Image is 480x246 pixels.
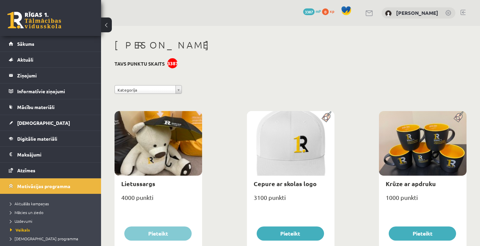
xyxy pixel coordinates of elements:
a: Veikals [10,227,94,233]
a: Atzīmes [9,163,93,178]
span: Mācību materiāli [17,104,55,110]
span: [DEMOGRAPHIC_DATA] programma [10,236,78,241]
span: xp [330,8,334,14]
span: Veikals [10,227,30,233]
a: [DEMOGRAPHIC_DATA] [9,115,93,131]
legend: Maksājumi [17,147,93,162]
a: Aktuālās kampaņas [10,201,94,207]
a: Aktuāli [9,52,93,67]
h3: Tavs punktu skaits [115,61,165,67]
a: Mācību materiāli [9,99,93,115]
a: Informatīvie ziņojumi [9,83,93,99]
a: 3387 mP [303,8,321,14]
span: Motivācijas programma [17,183,70,189]
span: Uzdevumi [10,218,32,224]
a: Digitālie materiāli [9,131,93,146]
a: Ziņojumi [9,68,93,83]
a: 0 xp [322,8,338,14]
span: Aktuāli [17,57,33,63]
img: Populāra prece [319,111,334,122]
button: Pieteikt [124,226,192,241]
a: [DEMOGRAPHIC_DATA] programma [10,236,94,242]
span: Kategorija [118,85,173,94]
button: Pieteikt [257,226,324,241]
a: Kategorija [115,85,182,94]
span: Mācies un ziedo [10,210,43,215]
a: Rīgas 1. Tālmācības vidusskola [7,12,61,29]
span: mP [316,8,321,14]
legend: Ziņojumi [17,68,93,83]
span: [DEMOGRAPHIC_DATA] [17,120,70,126]
button: Pieteikt [389,226,456,241]
span: Aktuālās kampaņas [10,201,49,206]
a: Mācies un ziedo [10,209,94,215]
div: 3387 [167,58,178,68]
img: Populāra prece [451,111,467,122]
legend: Informatīvie ziņojumi [17,83,93,99]
a: Krūze ar apdruku [386,180,436,187]
span: 0 [322,8,329,15]
div: 3100 punkti [247,192,334,209]
a: Sākums [9,36,93,51]
h1: [PERSON_NAME] [115,39,467,51]
a: [PERSON_NAME] [396,9,438,16]
a: Motivācijas programma [9,178,93,194]
a: Cepure ar skolas logo [254,180,317,187]
a: Lietussargs [121,180,155,187]
div: 1000 punkti [379,192,467,209]
a: Maksājumi [9,147,93,162]
div: 4000 punkti [115,192,202,209]
img: Nikoletta Nikolajenko [385,10,392,17]
span: Sākums [17,41,34,47]
span: 3387 [303,8,315,15]
span: Atzīmes [17,167,35,173]
a: Uzdevumi [10,218,94,224]
span: Digitālie materiāli [17,136,57,142]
